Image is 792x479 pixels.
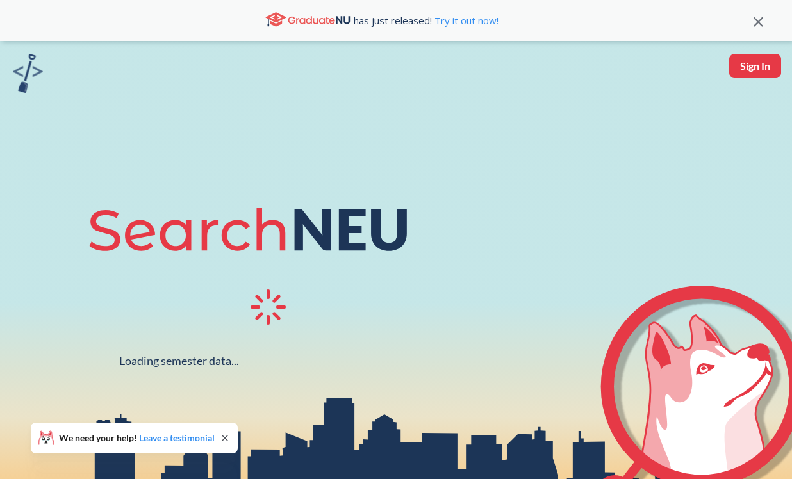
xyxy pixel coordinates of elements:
[432,14,499,27] a: Try it out now!
[139,432,215,443] a: Leave a testimonial
[729,54,781,78] button: Sign In
[13,54,43,97] a: sandbox logo
[59,434,215,442] span: We need your help!
[354,13,499,28] span: has just released!
[13,54,43,93] img: sandbox logo
[119,353,239,368] div: Loading semester data...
